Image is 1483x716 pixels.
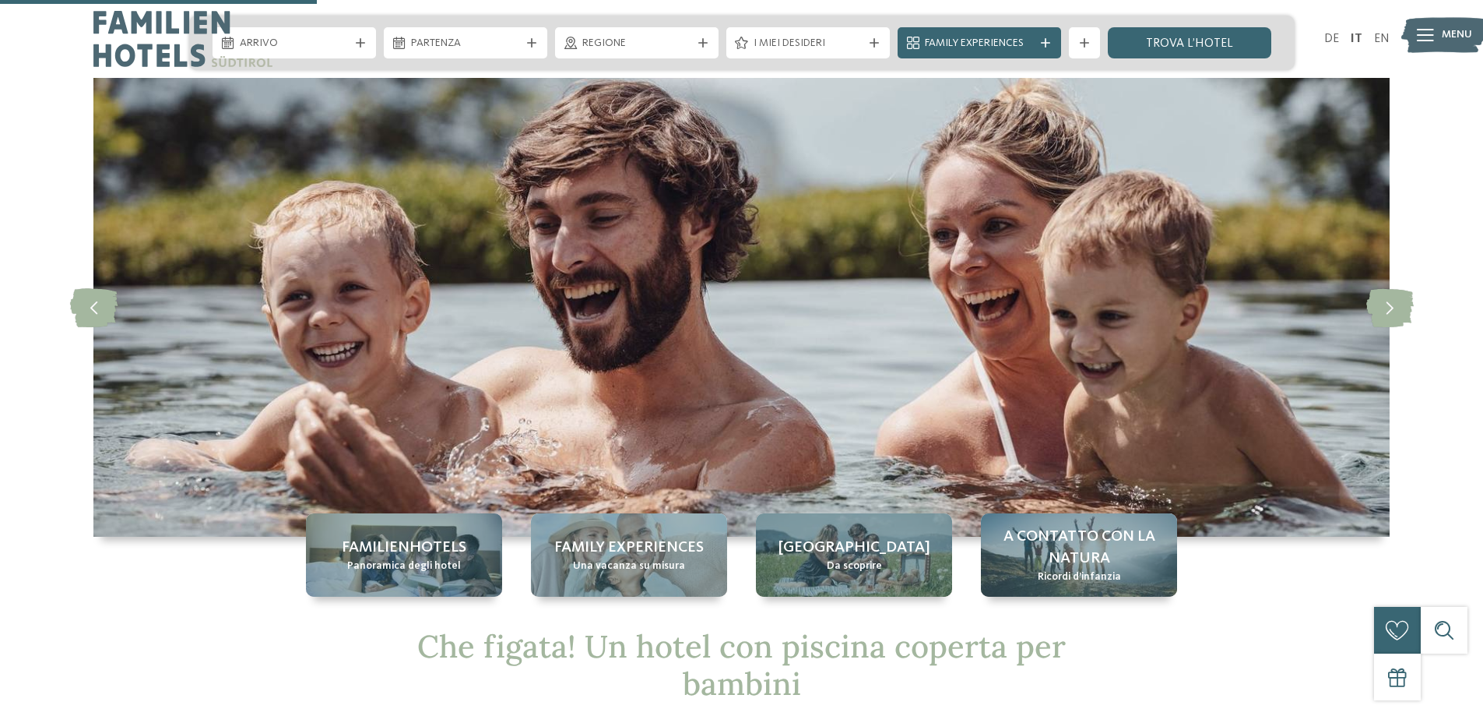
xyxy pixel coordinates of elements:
[1351,33,1362,45] a: IT
[306,513,502,597] a: Cercate un hotel con piscina coperta per bambini in Alto Adige? Familienhotels Panoramica degli h...
[1442,27,1472,43] span: Menu
[531,513,727,597] a: Cercate un hotel con piscina coperta per bambini in Alto Adige? Family experiences Una vacanza su...
[1374,33,1390,45] a: EN
[347,559,461,574] span: Panoramica degli hotel
[827,559,882,574] span: Da scoprire
[778,537,930,559] span: [GEOGRAPHIC_DATA]
[93,78,1390,537] img: Cercate un hotel con piscina coperta per bambini in Alto Adige?
[1038,570,1121,585] span: Ricordi d’infanzia
[342,537,466,559] span: Familienhotels
[554,537,704,559] span: Family experiences
[1324,33,1339,45] a: DE
[756,513,952,597] a: Cercate un hotel con piscina coperta per bambini in Alto Adige? [GEOGRAPHIC_DATA] Da scoprire
[573,559,685,574] span: Una vacanza su misura
[981,513,1177,597] a: Cercate un hotel con piscina coperta per bambini in Alto Adige? A contatto con la natura Ricordi ...
[417,626,1066,704] span: Che figata! Un hotel con piscina coperta per bambini
[996,526,1161,570] span: A contatto con la natura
